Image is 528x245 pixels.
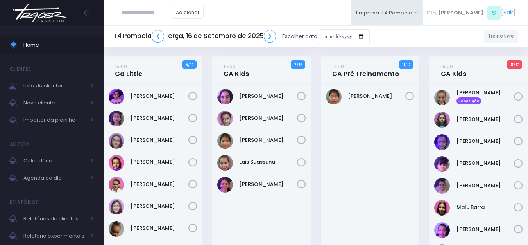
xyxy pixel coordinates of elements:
[456,115,514,123] a: [PERSON_NAME]
[23,156,86,166] span: Calendário
[456,97,481,104] span: Reposição
[456,137,514,145] a: [PERSON_NAME]
[23,115,86,125] span: Importar da planilha
[23,173,86,183] span: Agenda do dia
[348,92,406,100] a: [PERSON_NAME]
[510,61,514,68] strong: 0
[294,61,297,68] strong: 7
[10,195,39,210] h4: Relatórios
[441,62,466,78] a: 18:00GA Kids
[109,155,124,171] img: Júlia Meneguim Merlo
[426,9,437,17] span: Olá,
[438,9,483,17] span: [PERSON_NAME]
[10,61,31,77] h4: Clientes
[109,177,124,193] img: Nicole Esteves Fabri
[264,30,276,43] a: ❯
[188,63,193,67] small: / 12
[131,224,188,232] a: [PERSON_NAME]
[434,222,450,238] img: Nina amorim
[239,114,297,122] a: [PERSON_NAME]
[172,6,204,19] a: Adicionar
[239,180,297,188] a: [PERSON_NAME]
[402,61,405,68] strong: 11
[131,202,188,210] a: [PERSON_NAME]
[224,62,249,78] a: 16:00GA Kids
[115,62,142,78] a: 15:00Ga Little
[131,180,188,188] a: [PERSON_NAME]
[131,136,188,144] a: [PERSON_NAME]
[217,133,233,149] img: Júlia Ayumi Tiba
[434,200,450,216] img: Malu Barra Guirro
[332,63,344,70] small: 17:00
[434,90,450,105] img: Beatriz Marques Ferreira
[131,92,188,100] a: [PERSON_NAME]
[456,89,514,104] a: [PERSON_NAME] Reposição
[456,204,514,211] a: Malu Barra
[23,98,86,108] span: Novo cliente
[217,155,233,171] img: Lais Suassuna
[456,182,514,189] a: [PERSON_NAME]
[23,231,86,241] span: Relatório experimentais
[23,214,86,224] span: Relatórios de clientes
[217,177,233,193] img: Lara Souza
[326,89,342,104] img: Júlia Ayumi Tiba
[113,27,370,45] div: Escolher data:
[113,30,276,43] h5: T4 Pompeia Terça, 16 de Setembro de 2025
[405,63,410,67] small: / 12
[152,30,164,43] a: ❮
[514,63,519,67] small: / 10
[109,199,124,214] img: Olívia Marconato Pizzo
[423,4,518,22] div: [ ]
[487,6,501,20] span: S
[456,225,514,233] a: [PERSON_NAME]
[484,30,519,43] a: Treino livre
[109,133,124,149] img: Eloah Meneguim Tenorio
[131,114,188,122] a: [PERSON_NAME]
[115,63,127,70] small: 15:00
[185,61,188,68] strong: 5
[109,221,124,237] img: Sophia Crispi Marques dos Santos
[332,62,399,78] a: 17:00GA Pré Treinamento
[239,158,297,166] a: Lais Suassuna
[109,89,124,104] img: Alice Mattos
[217,111,233,126] img: Ivy Miki Miessa Guadanuci
[434,112,450,128] img: Filomena Caruso Grano
[239,136,297,144] a: [PERSON_NAME]
[217,89,233,104] img: Antonella Rossi Paes Previtalli
[131,158,188,166] a: [PERSON_NAME]
[23,40,94,50] span: Home
[109,111,124,126] img: Antonella Zappa Marques
[23,81,86,91] span: Lista de clientes
[10,137,30,152] h4: Agenda
[434,178,450,194] img: LIZ WHITAKER DE ALMEIDA BORGES
[441,63,453,70] small: 18:00
[434,134,450,150] img: Helena Mendes Leone
[503,9,513,17] a: Sair
[224,63,236,70] small: 16:00
[456,159,514,167] a: [PERSON_NAME]
[297,63,302,67] small: / 12
[239,92,297,100] a: [PERSON_NAME]
[434,156,450,172] img: Isabela dela plata souza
